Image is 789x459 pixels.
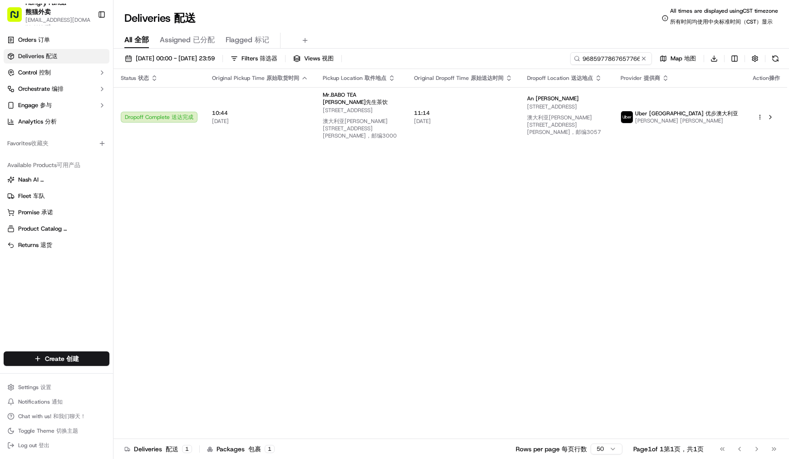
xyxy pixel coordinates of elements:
[4,33,109,47] a: Orders 订单
[536,95,579,102] span: [PERSON_NAME]
[52,398,63,405] span: 通知
[670,18,773,25] span: 所有时间均使用中央标准时间（CST）显示
[414,109,513,117] span: 11:14
[18,85,64,93] span: Orchestrate
[18,413,86,420] span: Chat with us!
[4,222,109,236] button: Product Catalog 产品目录
[4,410,109,423] button: Chat with us! 和我们聊天！
[18,427,78,434] span: Toggle Theme
[138,74,149,82] span: 状态
[323,91,399,106] span: Mr.BABO TEA
[66,355,79,363] span: 创建
[18,101,52,109] span: Engage
[18,52,58,60] span: Deliveries
[226,35,269,45] span: Flagged
[18,384,51,391] span: Settings
[41,208,53,216] span: 承诺
[7,208,106,217] a: Promise 承诺
[323,107,399,143] span: [STREET_ADDRESS]
[242,54,277,63] span: Filters
[52,85,64,93] span: 编排
[571,74,593,82] span: 送达地点
[25,8,51,16] span: 熊猫外卖
[212,109,308,117] span: 10:44
[248,445,261,453] span: 包裹
[174,11,196,25] span: 配送
[40,241,52,249] span: 退货
[635,110,738,117] span: Uber [GEOGRAPHIC_DATA]
[4,351,109,366] button: Create 创建
[4,173,109,187] button: Nash AI 纳什人工智能
[121,74,149,82] span: Status
[212,74,299,82] span: Original Pickup Time
[18,36,50,44] span: Orders
[166,445,178,453] span: 配送
[656,52,700,65] button: Map 地图
[414,118,513,125] span: [DATE]
[53,413,86,420] span: 和我们聊天！
[4,205,109,220] button: Promise 承诺
[134,35,149,44] span: 全部
[207,444,275,454] div: Packages
[121,52,219,65] button: [DATE] 00:00 - [DATE] 23:59
[527,95,579,102] span: An
[4,82,109,96] button: Orchestrate 编排
[18,118,57,126] span: Analytics
[260,54,277,62] span: 筛选器
[56,427,78,434] span: 切换主题
[40,384,51,391] span: 设置
[414,74,503,82] span: Original Dropoff Time
[46,52,58,60] span: 配送
[705,110,738,117] span: 优步澳大利亚
[4,98,109,113] button: Engage 参与
[4,65,109,80] button: Control 控制
[18,69,51,77] span: Control
[323,118,397,139] span: 澳大利亚[PERSON_NAME][STREET_ADDRESS][PERSON_NAME]，邮编3000
[633,444,704,454] div: Page 1 of 1
[304,54,334,63] span: Views
[33,192,45,200] span: 车队
[18,398,63,405] span: Notifications
[265,445,275,453] div: 1
[18,192,45,200] span: Fleet
[4,189,109,203] button: Fleet 车队
[31,139,49,147] span: 收藏夹
[136,54,215,63] span: [DATE] 00:00 - [DATE] 23:59
[527,74,593,82] span: Dropoff Location
[4,381,109,394] button: Settings 设置
[4,158,109,173] div: Available Products
[365,74,386,82] span: 取件地点
[4,114,109,129] a: Analytics 分析
[160,35,215,45] span: Assigned
[516,444,587,454] p: Rows per page
[4,439,109,452] button: Log out 登出
[7,176,106,184] a: Nash AI 纳什人工智能
[39,442,49,449] span: 登出
[40,101,52,109] span: 参与
[527,103,606,139] span: [STREET_ADDRESS]
[266,74,299,82] span: 原始取货时间
[7,241,106,249] a: Returns 退货
[621,111,633,123] img: uber-new-logo.jpeg
[4,49,109,64] a: Deliveries 配送
[684,54,696,62] span: 地图
[4,4,94,25] button: Hungry Panda 熊猫外卖[EMAIL_ADDRESS][DOMAIN_NAME]
[769,52,782,65] button: Refresh
[40,176,76,183] span: 纳什人工智能
[45,354,79,363] span: Create
[4,136,109,151] div: Favorites
[323,99,388,106] span: [PERSON_NAME]先生茶饮
[18,225,75,233] span: Product Catalog
[18,442,49,449] span: Log out
[621,74,660,82] span: Provider
[38,36,50,44] span: 订单
[45,118,57,125] span: 分析
[753,74,780,82] div: Action
[670,7,778,29] span: All times are displayed using CST timezone
[255,35,269,44] span: 标记
[124,444,192,454] div: Deliveries
[124,35,149,45] span: All
[18,241,52,249] span: Returns
[25,16,90,31] button: [EMAIL_ADDRESS][DOMAIN_NAME]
